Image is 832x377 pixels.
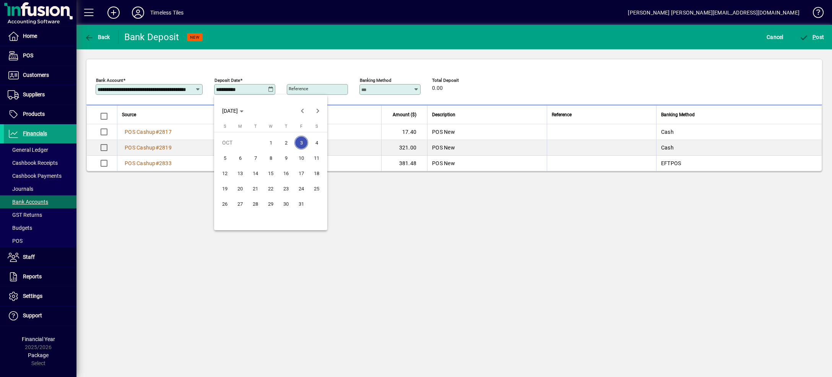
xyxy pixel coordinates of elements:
button: Thu Oct 02 2025 [278,135,294,150]
button: Thu Oct 09 2025 [278,150,294,166]
button: Choose month and year [219,104,247,118]
button: Mon Oct 20 2025 [232,181,248,196]
button: Sat Oct 18 2025 [309,166,324,181]
span: 25 [310,182,323,195]
span: 28 [249,197,262,211]
span: [DATE] [222,108,238,114]
span: 5 [218,151,232,165]
span: 17 [294,166,308,180]
button: Tue Oct 28 2025 [248,196,263,211]
span: 15 [264,166,278,180]
span: 11 [310,151,323,165]
button: Sun Oct 26 2025 [217,196,232,211]
button: Mon Oct 06 2025 [232,150,248,166]
span: 21 [249,182,262,195]
span: 6 [233,151,247,165]
button: Sun Oct 05 2025 [217,150,232,166]
button: Sat Oct 04 2025 [309,135,324,150]
button: Tue Oct 21 2025 [248,181,263,196]
span: 27 [233,197,247,211]
button: Fri Oct 03 2025 [294,135,309,150]
span: 30 [279,197,293,211]
span: T [285,124,288,129]
span: 8 [264,151,278,165]
button: Previous month [295,103,310,119]
span: F [300,124,302,129]
span: 18 [310,166,323,180]
span: 22 [264,182,278,195]
span: 31 [294,197,308,211]
button: Mon Oct 27 2025 [232,196,248,211]
button: Thu Oct 23 2025 [278,181,294,196]
button: Sun Oct 19 2025 [217,181,232,196]
button: Wed Oct 01 2025 [263,135,278,150]
button: Fri Oct 17 2025 [294,166,309,181]
button: Fri Oct 24 2025 [294,181,309,196]
span: 12 [218,166,232,180]
span: 20 [233,182,247,195]
span: 24 [294,182,308,195]
button: Fri Oct 31 2025 [294,196,309,211]
button: Wed Oct 22 2025 [263,181,278,196]
button: Sat Oct 11 2025 [309,150,324,166]
span: 16 [279,166,293,180]
button: Wed Oct 15 2025 [263,166,278,181]
span: 23 [279,182,293,195]
span: S [224,124,226,129]
span: T [254,124,257,129]
span: W [269,124,273,129]
button: Wed Oct 29 2025 [263,196,278,211]
span: 13 [233,166,247,180]
span: 7 [249,151,262,165]
span: 19 [218,182,232,195]
button: Next month [310,103,325,119]
span: 26 [218,197,232,211]
span: 3 [294,136,308,149]
td: OCT [217,135,263,150]
button: Thu Oct 30 2025 [278,196,294,211]
button: Wed Oct 08 2025 [263,150,278,166]
span: S [315,124,318,129]
button: Thu Oct 16 2025 [278,166,294,181]
span: 14 [249,166,262,180]
span: 10 [294,151,308,165]
span: 1 [264,136,278,149]
span: 29 [264,197,278,211]
button: Tue Oct 14 2025 [248,166,263,181]
button: Tue Oct 07 2025 [248,150,263,166]
button: Fri Oct 10 2025 [294,150,309,166]
span: 4 [310,136,323,149]
span: M [238,124,242,129]
button: Sat Oct 25 2025 [309,181,324,196]
button: Sun Oct 12 2025 [217,166,232,181]
button: Mon Oct 13 2025 [232,166,248,181]
span: 2 [279,136,293,149]
span: 9 [279,151,293,165]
